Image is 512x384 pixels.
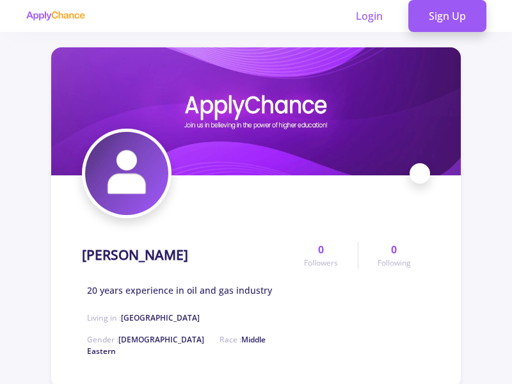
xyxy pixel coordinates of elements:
span: [GEOGRAPHIC_DATA] [121,312,200,323]
img: applychance logo text only [26,11,85,21]
span: 0 [318,242,324,257]
span: Middle Eastern [87,334,266,356]
a: 0Followers [285,242,357,269]
span: Race : [87,334,266,356]
span: 0 [391,242,397,257]
img: Kian Sabetcover image [51,47,461,175]
span: Gender : [87,334,204,345]
span: Followers [304,257,338,269]
a: 0Following [358,242,430,269]
span: [DEMOGRAPHIC_DATA] [118,334,204,345]
span: Living in : [87,312,200,323]
span: Following [378,257,411,269]
img: Kian Sabetavatar [85,132,168,215]
h1: [PERSON_NAME] [82,247,188,263]
span: 20 years experience in oil and gas industry [87,284,272,297]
